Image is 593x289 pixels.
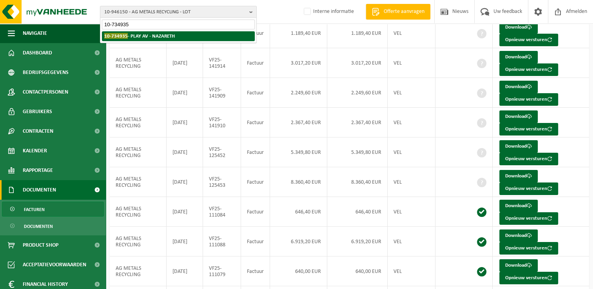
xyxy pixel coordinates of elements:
td: [DATE] [167,256,203,286]
td: Factuur [241,78,270,108]
td: VEL [388,227,435,256]
td: [DATE] [167,78,203,108]
td: VF25-141914 [203,48,241,78]
td: 640,00 EUR [327,256,388,286]
button: Opnieuw versturen [499,34,558,46]
span: Dashboard [23,43,52,63]
td: Factuur [241,48,270,78]
td: VF25-141909 [203,78,241,108]
button: Opnieuw versturen [499,272,558,284]
a: Download [499,110,538,123]
td: [DATE] [167,167,203,197]
a: Download [499,21,538,34]
td: Factuur [241,227,270,256]
a: Facturen [2,202,104,217]
td: 6.919,20 EUR [327,227,388,256]
td: 1.189,40 EUR [270,18,327,48]
td: Factuur [241,197,270,227]
td: VEL [388,18,435,48]
span: Contracten [23,121,53,141]
td: AG METALS RECYCLING [110,167,167,197]
a: Offerte aanvragen [366,4,430,20]
td: AG METALS RECYCLING [110,48,167,78]
td: Factuur [241,167,270,197]
td: 646,40 EUR [270,197,327,227]
td: Factuur [241,256,270,286]
button: Opnieuw versturen [499,93,558,106]
strong: - PLAY AV - NAZARETH [104,33,175,39]
span: Gebruikers [23,102,52,121]
td: VEL [388,48,435,78]
button: 10-946150 - AG METALS RECYCLING - LOT [100,6,257,18]
td: [DATE] [167,227,203,256]
td: AG METALS RECYCLING [110,137,167,167]
td: 5.349,80 EUR [270,137,327,167]
a: Download [499,170,538,182]
td: VEL [388,78,435,108]
td: [DATE] [167,108,203,137]
span: Rapportage [23,161,53,180]
td: Factuur [241,108,270,137]
span: Contactpersonen [23,82,68,102]
td: AG METALS RECYCLING [110,78,167,108]
span: Bedrijfsgegevens [23,63,69,82]
button: Opnieuw versturen [499,63,558,76]
td: VEL [388,137,435,167]
td: 2.249,60 EUR [270,78,327,108]
a: Download [499,200,538,212]
td: AG METALS RECYCLING [110,108,167,137]
span: Acceptatievoorwaarden [23,255,86,275]
a: Download [499,229,538,242]
td: VF25-141910 [203,108,241,137]
td: VEL [388,167,435,197]
td: AG METALS RECYCLING [110,256,167,286]
button: Opnieuw versturen [499,123,558,135]
td: 2.367,40 EUR [327,108,388,137]
td: [DATE] [167,197,203,227]
button: Opnieuw versturen [499,242,558,255]
input: Zoeken naar gekoppelde vestigingen [102,20,255,29]
span: Navigatie [23,23,47,43]
button: Opnieuw versturen [499,212,558,225]
td: VEL [388,197,435,227]
td: VF25-125452 [203,137,241,167]
span: 10-734935 [104,33,128,39]
td: VF25-111079 [203,256,241,286]
td: 3.017,20 EUR [327,48,388,78]
span: Kalender [23,141,47,161]
td: [DATE] [167,137,203,167]
button: Opnieuw versturen [499,182,558,195]
td: 5.349,80 EUR [327,137,388,167]
td: 646,40 EUR [327,197,388,227]
td: VEL [388,256,435,286]
td: 2.367,40 EUR [270,108,327,137]
span: Facturen [24,202,45,217]
td: VF25-111084 [203,197,241,227]
span: Product Shop [23,235,58,255]
td: VEL [388,108,435,137]
span: Documenten [23,180,56,200]
a: Download [499,51,538,63]
td: 640,00 EUR [270,256,327,286]
span: Documenten [24,219,53,234]
a: Download [499,140,538,153]
a: Download [499,81,538,93]
span: 10-946150 - AG METALS RECYCLING - LOT [104,6,246,18]
td: 3.017,20 EUR [270,48,327,78]
td: 8.360,40 EUR [270,167,327,197]
td: 8.360,40 EUR [327,167,388,197]
span: Offerte aanvragen [382,8,426,16]
td: VF25-111088 [203,227,241,256]
td: AG METALS RECYCLING [110,227,167,256]
button: Opnieuw versturen [499,153,558,165]
td: VF25-125453 [203,167,241,197]
td: Factuur [241,137,270,167]
a: Download [499,259,538,272]
td: 2.249,60 EUR [327,78,388,108]
td: AG METALS RECYCLING [110,197,167,227]
label: Interne informatie [302,6,354,18]
td: [DATE] [167,48,203,78]
a: Documenten [2,219,104,233]
td: 6.919,20 EUR [270,227,327,256]
td: 1.189,40 EUR [327,18,388,48]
